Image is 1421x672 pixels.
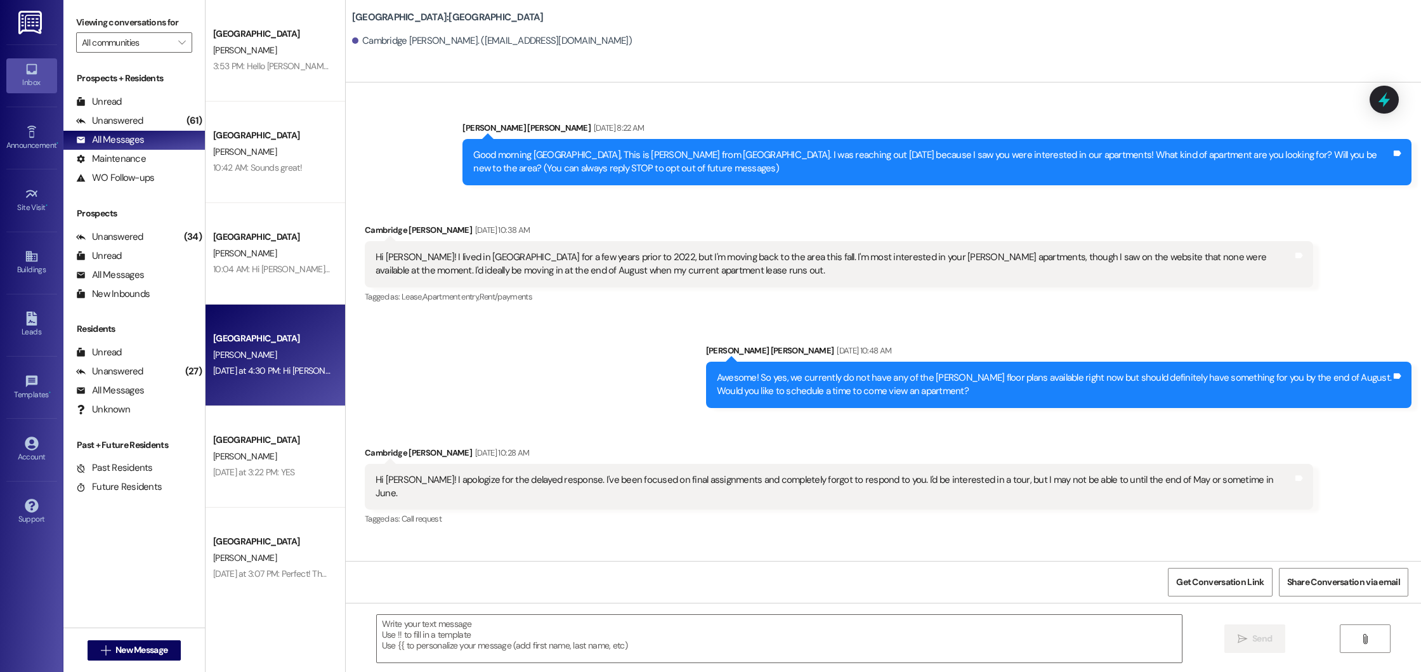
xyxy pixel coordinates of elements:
span: Apartment entry , [422,291,480,302]
div: [GEOGRAPHIC_DATA] [213,433,331,447]
span: [PERSON_NAME] [213,451,277,462]
span: • [49,388,51,397]
button: Share Conversation via email [1279,568,1408,596]
div: Tagged as: [365,287,1314,306]
i:  [1360,634,1370,644]
b: [GEOGRAPHIC_DATA]: [GEOGRAPHIC_DATA] [352,11,544,24]
div: Residents [63,322,205,336]
button: Get Conversation Link [1168,568,1272,596]
i:  [101,645,110,656]
i:  [1238,634,1247,644]
div: [PERSON_NAME] [PERSON_NAME] [462,121,1411,139]
span: Call request [402,513,442,524]
div: [DATE] at 3:22 PM: YES [213,466,295,478]
div: 10:04 AM: Hi [PERSON_NAME], this is Summer from [GEOGRAPHIC_DATA]! I wanted to reach out and see ... [213,263,928,275]
div: [DATE] 10:28 AM [472,446,529,459]
div: Prospects + Residents [63,72,205,85]
a: Inbox [6,58,57,93]
div: (34) [181,227,205,247]
div: Hi [PERSON_NAME]! I lived in [GEOGRAPHIC_DATA] for a few years prior to 2022, but I'm moving back... [376,251,1293,278]
span: [PERSON_NAME] [213,44,277,56]
div: [DATE] 10:48 AM [834,344,891,357]
div: [DATE] 10:38 AM [472,223,530,237]
div: Unread [76,95,122,109]
div: Unanswered [76,365,143,378]
span: [PERSON_NAME] [213,146,277,157]
div: All Messages [76,133,144,147]
span: Get Conversation Link [1176,576,1264,589]
a: Account [6,433,57,467]
div: (27) [182,362,205,381]
label: Viewing conversations for [76,13,192,32]
div: Good morning [GEOGRAPHIC_DATA], This is [PERSON_NAME] from [GEOGRAPHIC_DATA]. I was reaching out ... [473,148,1391,176]
div: Awesome! So yes, we currently do not have any of the [PERSON_NAME] floor plans available right no... [717,371,1391,399]
div: [DATE] at 3:07 PM: Perfect! Thank you. [213,568,351,579]
img: ResiDesk Logo [18,11,44,34]
div: Future Residents [76,480,162,494]
a: Templates • [6,371,57,405]
div: Past + Future Residents [63,438,205,452]
div: All Messages [76,268,144,282]
div: [GEOGRAPHIC_DATA] [213,230,331,244]
div: Cambridge [PERSON_NAME] [365,223,1314,241]
a: Leads [6,308,57,342]
span: Rent/payments [480,291,533,302]
span: [PERSON_NAME] [213,349,277,360]
div: Prospects [63,207,205,220]
span: [PERSON_NAME] [213,552,277,563]
div: (61) [183,111,205,131]
div: Unread [76,346,122,359]
div: [GEOGRAPHIC_DATA] [213,27,331,41]
div: Unknown [76,403,130,416]
input: All communities [82,32,172,53]
span: • [56,139,58,148]
button: New Message [88,640,181,661]
div: Tagged as: [365,510,1314,528]
span: Share Conversation via email [1287,576,1400,589]
div: [DATE] 8:22 AM [591,121,645,135]
div: Hi [PERSON_NAME]! I apologize for the delayed response. I've been focused on final assignments an... [376,473,1293,501]
div: Past Residents [76,461,153,475]
div: All Messages [76,384,144,397]
span: Send [1252,632,1272,645]
div: New Inbounds [76,287,150,301]
a: Support [6,495,57,529]
button: Send [1224,624,1286,653]
div: Unanswered [76,114,143,128]
div: 10:42 AM: Sounds great! [213,162,302,173]
div: Unread [76,249,122,263]
div: [GEOGRAPHIC_DATA] [213,129,331,142]
span: • [46,201,48,210]
div: [PERSON_NAME] [PERSON_NAME] [706,344,1411,362]
div: WO Follow-ups [76,171,154,185]
a: Buildings [6,246,57,280]
span: Lease , [402,291,422,302]
a: Site Visit • [6,183,57,218]
div: Unanswered [76,230,143,244]
i:  [178,37,185,48]
span: New Message [115,643,167,657]
div: Cambridge [PERSON_NAME] [365,446,1314,464]
div: Maintenance [76,152,146,166]
div: [GEOGRAPHIC_DATA] [213,332,331,345]
div: [GEOGRAPHIC_DATA] [213,535,331,548]
div: Cambridge [PERSON_NAME]. ([EMAIL_ADDRESS][DOMAIN_NAME]) [352,34,632,48]
span: [PERSON_NAME] [213,247,277,259]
